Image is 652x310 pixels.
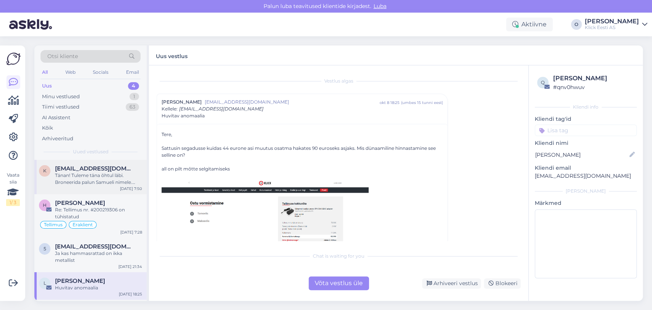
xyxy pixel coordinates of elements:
[535,125,637,136] input: Lisa tag
[535,172,637,180] p: [EMAIL_ADDRESS][DOMAIN_NAME]
[126,103,139,111] div: 63
[484,278,521,289] div: Blokeeri
[55,250,142,264] div: Ja kas hammasrattad on ikka metallist
[422,278,481,289] div: Arhiveeri vestlus
[535,115,637,123] p: Kliendi tag'id
[585,18,647,31] a: [PERSON_NAME]Klick Eesti AS
[42,124,53,132] div: Kõik
[535,151,628,159] input: Lisa nimi
[535,104,637,110] div: Kliendi info
[120,186,142,192] div: [DATE] 7:50
[119,291,142,297] div: [DATE] 18:25
[125,67,141,77] div: Email
[162,106,178,112] span: Kellele :
[118,264,142,269] div: [DATE] 21:34
[42,82,52,90] div: Uus
[44,280,46,286] span: L
[162,166,443,172] div: all on pilt mõtte selgitamiseks
[535,199,637,207] p: Märkmed
[585,18,639,24] div: [PERSON_NAME]
[156,50,188,60] label: Uus vestlus
[6,52,21,66] img: Askly Logo
[162,145,443,159] div: Sattusin segadusse kuidas 44 eurone asi muutus osatma hakates 90 euroseks asjaks. Mis dünaamiline...
[128,82,139,90] div: 4
[55,284,142,291] div: Huvitav anomaalia
[179,106,264,112] span: [EMAIL_ADDRESS][DOMAIN_NAME]
[379,100,399,105] div: okt 8 18:25
[535,164,637,172] p: Kliendi email
[44,246,46,252] span: 5
[43,202,47,208] span: H
[6,199,20,206] div: 1 / 3
[571,19,582,30] div: O
[553,83,634,91] div: # qnv0hwuv
[157,253,521,260] div: Chat is waiting for you
[55,200,105,206] span: Heldur Sass
[541,80,545,85] span: q
[55,172,142,186] div: Tänan! Tuleme täna õhtul läbi. Broneerida palun Samueli nimele. Suur aitäh!
[205,99,379,105] span: [EMAIL_ADDRESS][DOMAIN_NAME]
[91,67,110,77] div: Socials
[73,148,108,155] span: Uued vestlused
[43,168,47,174] span: k
[6,172,20,206] div: Vaata siia
[535,188,637,195] div: [PERSON_NAME]
[535,139,637,147] p: Kliendi nimi
[162,99,202,105] span: [PERSON_NAME]
[55,206,142,220] div: Re: Tellimus nr. #200219306 on tühistatud
[157,78,521,84] div: Vestlus algas
[42,114,70,122] div: AI Assistent
[162,112,205,119] span: Huvitav anomaalia
[162,179,369,291] img: image.png
[55,243,134,250] span: 56052413g@gmail.com
[162,131,443,291] div: Tere,
[42,103,79,111] div: Tiimi vestlused
[42,135,73,143] div: Arhiveeritud
[44,222,63,227] span: Tellimus
[55,278,105,284] span: Lauri Kriisa
[553,74,634,83] div: [PERSON_NAME]
[585,24,639,31] div: Klick Eesti AS
[55,165,134,172] span: kadribusch@gmail.com
[64,67,77,77] div: Web
[129,93,139,101] div: 1
[401,100,443,105] div: ( umbes 15 tunni eest )
[73,222,93,227] span: Eraklient
[42,93,80,101] div: Minu vestlused
[47,52,78,60] span: Otsi kliente
[120,229,142,235] div: [DATE] 7:28
[309,276,369,290] div: Võta vestlus üle
[371,3,389,10] span: Luba
[506,18,553,31] div: Aktiivne
[40,67,49,77] div: All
